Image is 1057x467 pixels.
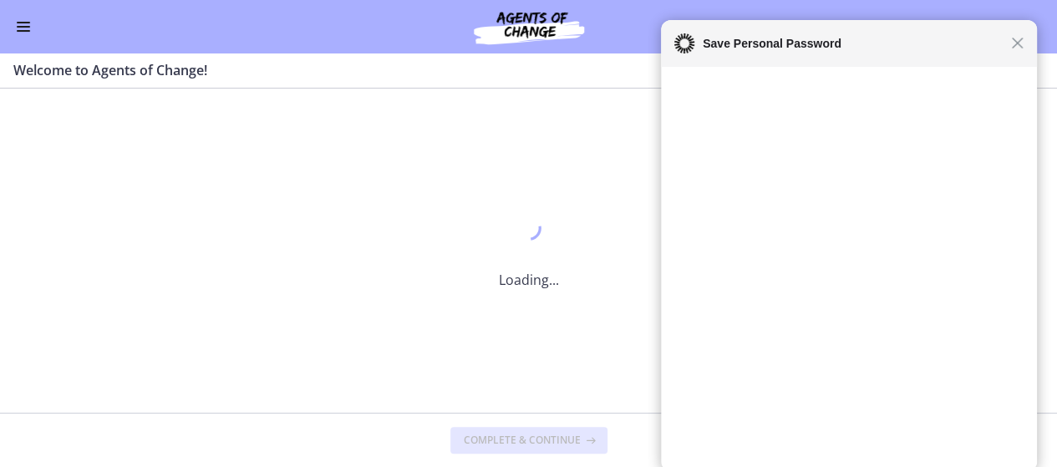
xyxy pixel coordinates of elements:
p: Loading... [499,270,559,290]
h3: Welcome to Agents of Change! [13,60,1024,80]
button: Complete & continue [450,427,607,454]
span: Save Personal Password [694,33,1011,53]
button: Enable menu [13,17,33,37]
img: Agents of Change [429,7,629,47]
span: Close [1011,37,1024,49]
div: 1 [499,211,559,250]
span: Complete & continue [464,434,581,447]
